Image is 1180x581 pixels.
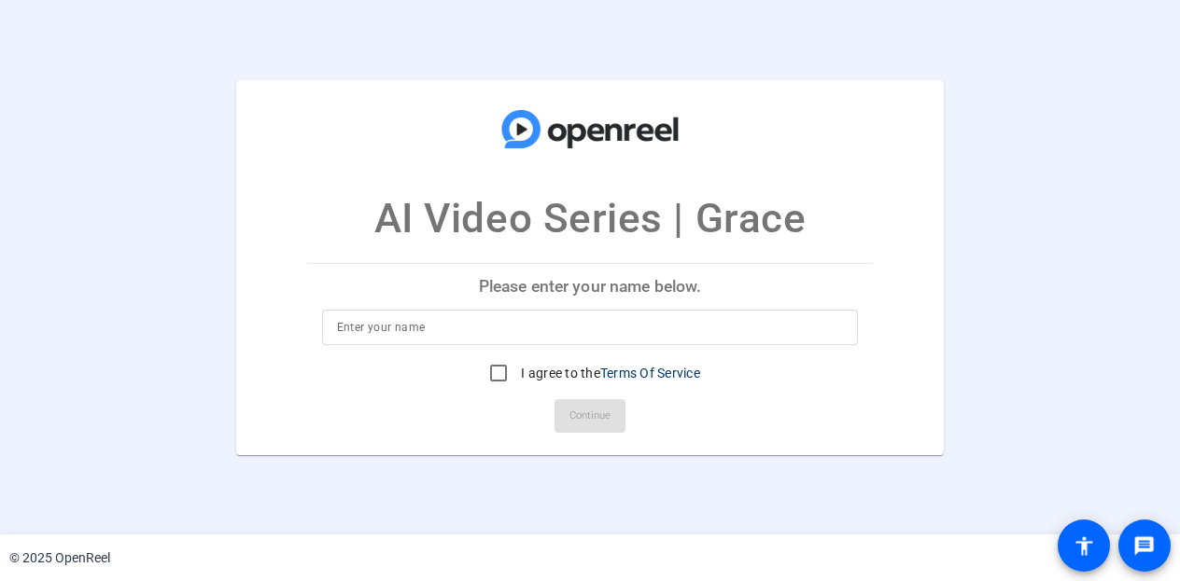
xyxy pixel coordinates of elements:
input: Enter your name [337,316,844,339]
a: Terms Of Service [600,366,700,380]
label: I agree to the [517,364,700,382]
mat-icon: message [1133,534,1156,557]
div: © 2025 OpenReel [9,548,110,568]
p: Please enter your name below. [307,264,874,309]
img: company-logo [497,98,683,159]
mat-icon: accessibility [1073,534,1095,557]
p: AI Video Series | Grace [374,187,807,249]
